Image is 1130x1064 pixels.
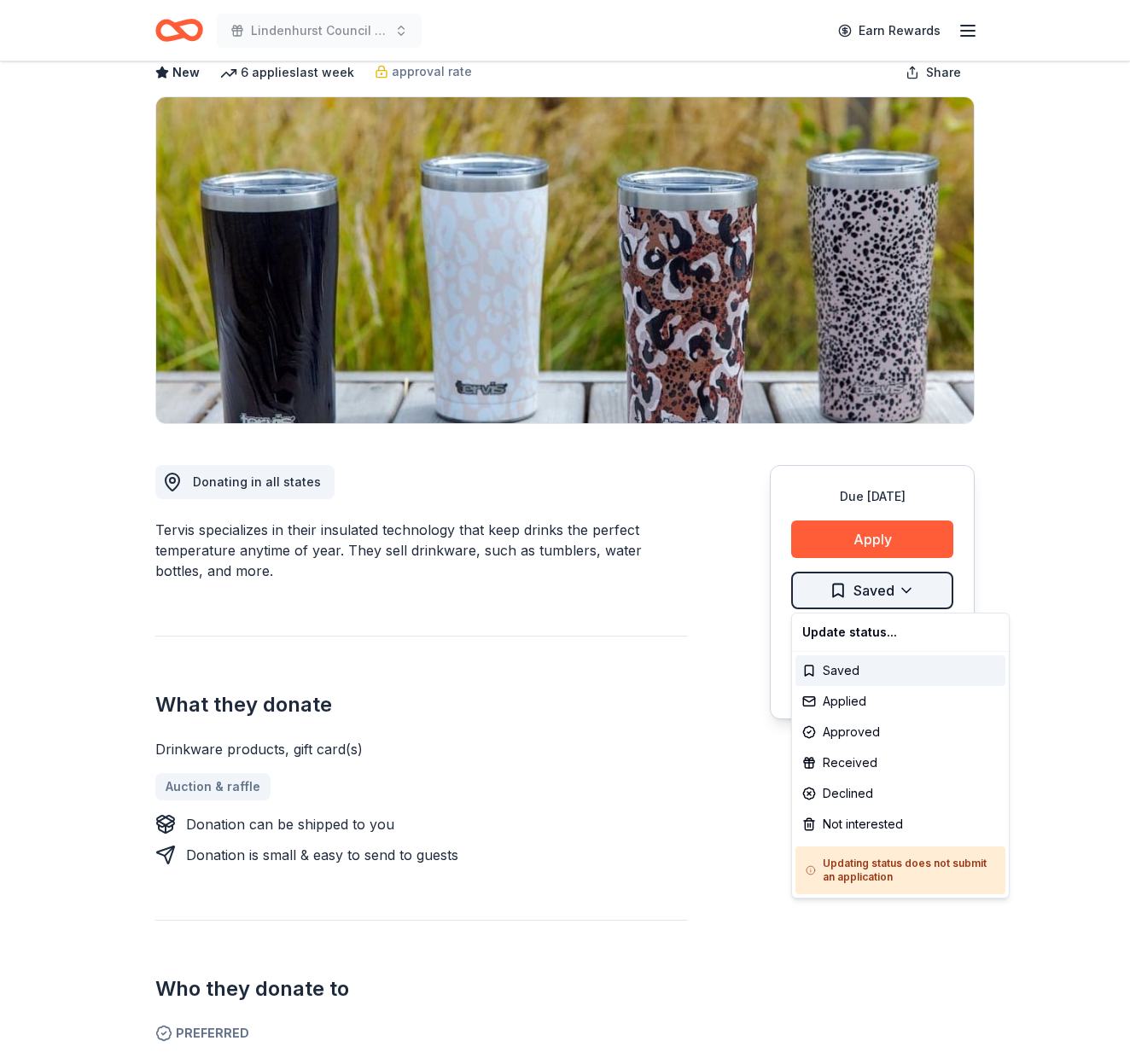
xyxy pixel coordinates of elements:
[795,717,1005,747] div: Approved
[795,809,1005,840] div: Not interested
[795,686,1005,717] div: Applied
[806,857,995,884] h5: Updating status does not submit an application
[251,20,387,41] span: Lindenhurst Council of PTA's "Bright Futures" Fundraiser
[795,617,1005,648] div: Update status...
[795,747,1005,778] div: Received
[795,655,1005,686] div: Saved
[795,778,1005,809] div: Declined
